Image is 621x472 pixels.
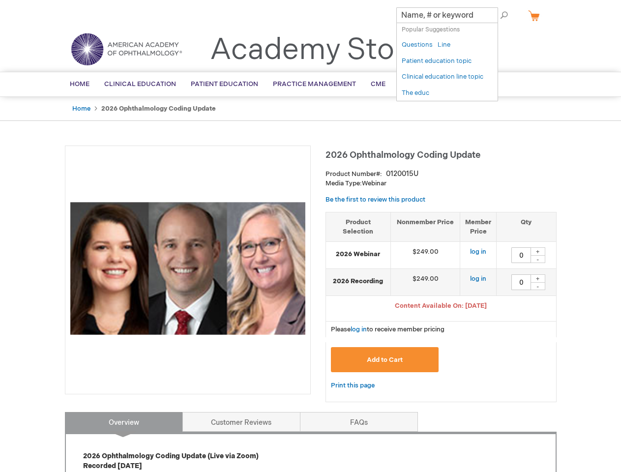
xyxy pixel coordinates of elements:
input: Qty [511,274,531,290]
p: Webinar [325,179,557,188]
span: Search [475,5,512,25]
a: The educ [402,88,429,98]
div: - [531,255,545,263]
strong: Product Number [325,170,382,178]
strong: 2026 Recording [331,277,386,286]
a: Line [438,40,450,50]
a: Customer Reviews [182,412,300,432]
div: + [531,247,545,256]
td: $249.00 [391,242,460,269]
span: Content Available On: [DATE] [395,302,487,310]
input: Qty [511,247,531,263]
a: Questions [402,40,433,50]
span: Home [70,80,89,88]
div: 0120015U [386,169,418,179]
td: $249.00 [391,269,460,296]
a: Home [72,105,90,113]
div: - [531,282,545,290]
th: Product Selection [326,212,391,241]
a: log in [470,275,486,283]
img: 2026 Ophthalmology Coding Update [70,151,305,386]
strong: 2026 Ophthalmology Coding Update [101,105,216,113]
th: Qty [497,212,556,241]
a: Be the first to review this product [325,196,425,204]
span: Practice Management [273,80,356,88]
span: Popular Suggestions [402,26,460,33]
a: FAQs [300,412,418,432]
span: Please to receive member pricing [331,325,444,333]
span: Clinical Education [104,80,176,88]
span: 2026 Ophthalmology Coding Update [325,150,480,160]
strong: 2026 Webinar [331,250,386,259]
strong: Media Type: [325,179,362,187]
a: Patient education topic [402,57,472,66]
a: Print this page [331,380,375,392]
div: + [531,274,545,283]
span: Add to Cart [367,356,403,364]
a: Academy Store [210,32,422,68]
a: Clinical education line topic [402,72,483,82]
a: log in [351,325,367,333]
a: log in [470,248,486,256]
span: Patient Education [191,80,258,88]
button: Add to Cart [331,347,439,372]
a: Overview [65,412,183,432]
th: Member Price [460,212,497,241]
th: Nonmember Price [391,212,460,241]
span: CME [371,80,385,88]
input: Name, # or keyword [396,7,498,23]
